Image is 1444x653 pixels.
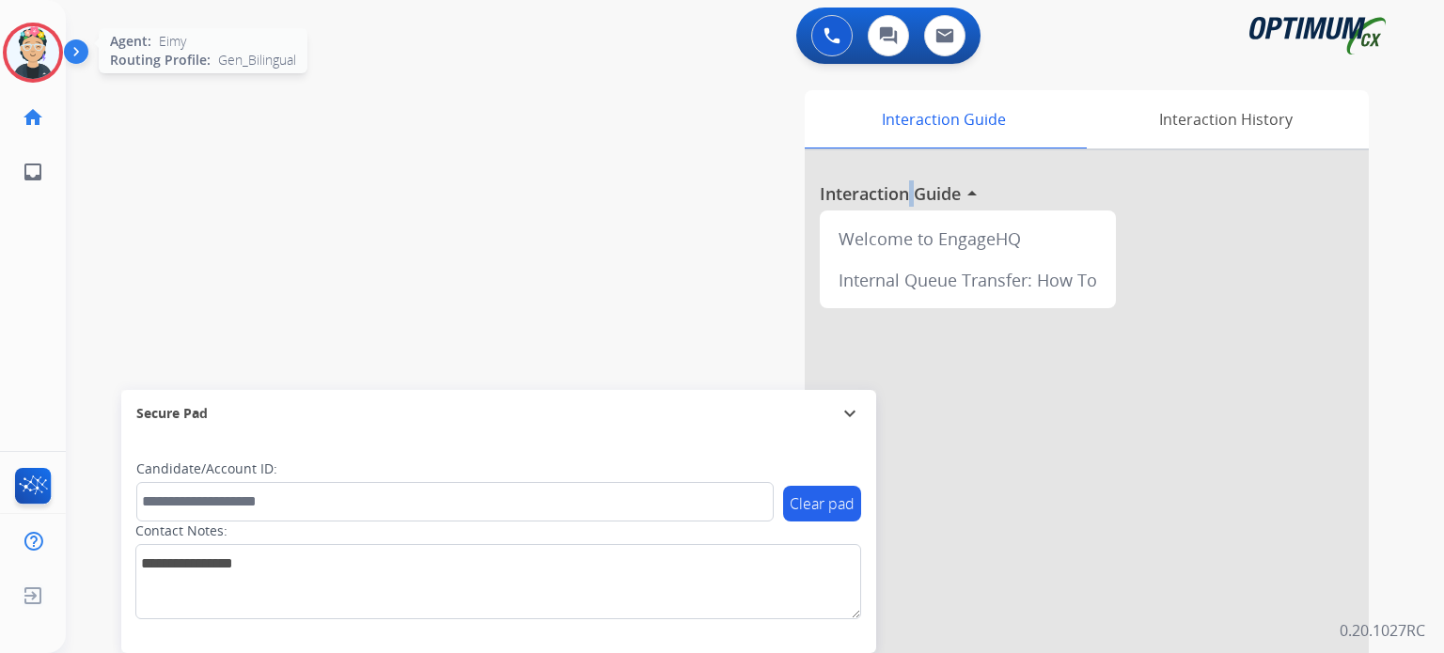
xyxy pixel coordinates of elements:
[136,459,277,478] label: Candidate/Account ID:
[22,161,44,183] mat-icon: inbox
[135,521,228,540] label: Contact Notes:
[7,26,59,79] img: avatar
[136,404,208,423] span: Secure Pad
[110,32,151,51] span: Agent:
[22,106,44,129] mat-icon: home
[1340,619,1425,642] p: 0.20.1027RC
[839,402,861,425] mat-icon: expand_more
[827,259,1108,301] div: Internal Queue Transfer: How To
[783,486,861,521] button: Clear pad
[159,32,186,51] span: Eimy
[805,90,1082,148] div: Interaction Guide
[218,51,296,70] span: Gen_Bilingual
[827,218,1108,259] div: Welcome to EngageHQ
[110,51,211,70] span: Routing Profile:
[1082,90,1369,148] div: Interaction History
